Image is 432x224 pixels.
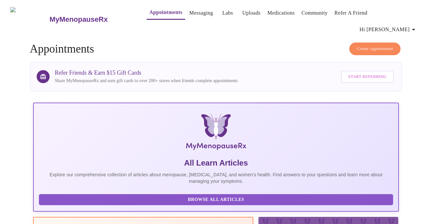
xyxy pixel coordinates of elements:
span: Start Referring [348,73,387,81]
button: Create Appointment [349,43,401,55]
span: Browse All Articles [45,196,387,204]
h4: Appointments [30,43,402,56]
h3: Refer Friends & Earn $15 Gift Cards [55,69,238,76]
button: Browse All Articles [39,194,393,205]
button: Community [299,6,330,19]
img: MyMenopauseRx Logo [10,7,49,31]
button: Appointments [147,6,185,20]
p: Share MyMenopauseRx and earn gift cards to over 200+ stores when friends complete appointments [55,78,238,84]
a: Appointments [149,8,182,17]
a: Uploads [242,8,261,18]
span: Create Appointment [357,45,393,53]
p: Explore our comprehensive collection of articles about menopause, [MEDICAL_DATA], and women's hea... [39,171,393,184]
button: Uploads [240,6,263,19]
a: Medications [268,8,295,18]
button: Refer a Friend [332,6,370,19]
a: Labs [222,8,233,18]
span: Hi [PERSON_NAME] [360,25,417,34]
a: Refer a Friend [334,8,367,18]
h3: MyMenopauseRx [49,15,108,24]
img: MyMenopauseRx Logo [94,114,338,153]
button: Hi [PERSON_NAME] [357,23,420,36]
a: Browse All Articles [39,196,395,202]
a: Start Referring [340,68,395,86]
button: Medications [265,6,297,19]
h5: All Learn Articles [39,158,393,168]
a: Messaging [189,8,213,18]
a: Community [302,8,328,18]
a: MyMenopauseRx [49,8,134,31]
button: Start Referring [341,71,394,83]
button: Labs [217,6,238,19]
button: Messaging [187,6,216,19]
